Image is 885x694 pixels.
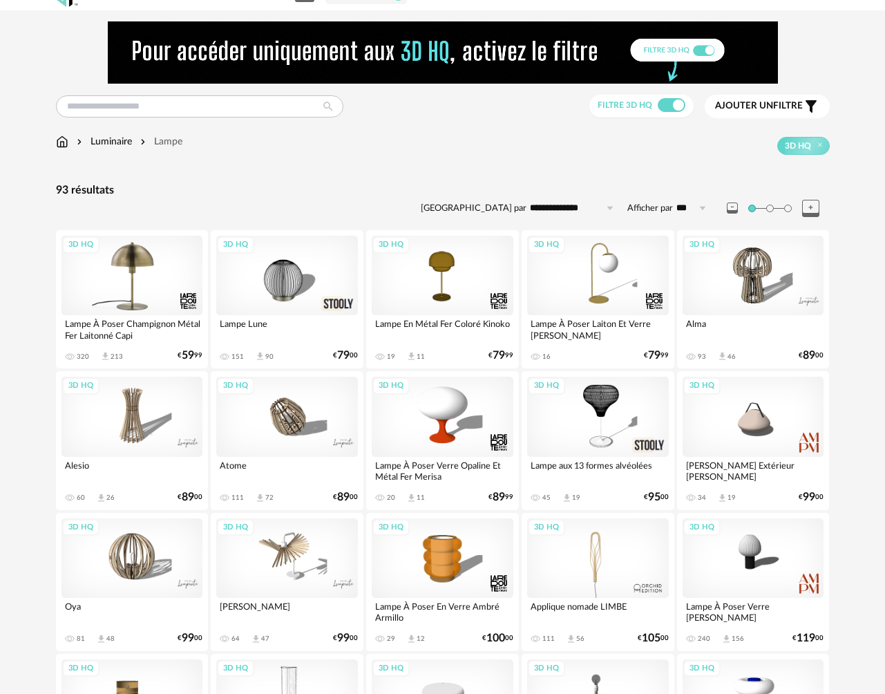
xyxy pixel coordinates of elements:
[406,634,417,644] span: Download icon
[251,634,261,644] span: Download icon
[61,598,203,626] div: Oya
[705,95,830,118] button: Ajouter unfiltre Filter icon
[211,230,363,368] a: 3D HQ Lampe Lune 151 Download icon 90 €7900
[217,236,254,254] div: 3D HQ
[74,135,85,149] img: svg+xml;base64,PHN2ZyB3aWR0aD0iMTYiIGhlaWdodD0iMTYiIHZpZXdCb3g9IjAgMCAxNiAxNiIgZmlsbD0ibm9uZSIgeG...
[178,351,202,360] div: € 99
[648,493,660,502] span: 95
[727,353,736,361] div: 46
[372,315,513,343] div: Lampe En Métal Fer Coloré Kinoko
[642,634,660,643] span: 105
[522,230,674,368] a: 3D HQ Lampe À Poser Laiton Et Verre [PERSON_NAME] 16 €7999
[216,457,358,485] div: Atome
[62,377,99,395] div: 3D HQ
[799,351,824,360] div: € 00
[337,493,350,502] span: 89
[527,315,669,343] div: Lampe À Poser Laiton Et Verre [PERSON_NAME]
[77,353,89,361] div: 320
[683,519,721,536] div: 3D HQ
[482,634,513,643] div: € 00
[62,236,99,254] div: 3D HQ
[333,351,358,360] div: € 00
[106,494,115,502] div: 26
[683,315,824,343] div: Alma
[542,494,551,502] div: 45
[717,493,727,503] span: Download icon
[216,598,358,626] div: [PERSON_NAME]
[182,351,194,360] span: 59
[528,519,565,536] div: 3D HQ
[366,513,519,651] a: 3D HQ Lampe À Poser En Verre Ambré Armillo 29 Download icon 12 €10000
[56,230,209,368] a: 3D HQ Lampe À Poser Champignon Métal Fer Laitonné Capi 320 Download icon 213 €5999
[683,598,824,626] div: Lampe À Poser Verre [PERSON_NAME]
[542,635,555,643] div: 111
[638,634,669,643] div: € 00
[715,101,773,111] span: Ajouter un
[56,183,830,198] div: 93 résultats
[182,493,194,502] span: 89
[721,634,732,644] span: Download icon
[683,236,721,254] div: 3D HQ
[677,513,830,651] a: 3D HQ Lampe À Poser Verre [PERSON_NAME] 240 Download icon 156 €11900
[528,236,565,254] div: 3D HQ
[598,101,652,109] span: Filtre 3D HQ
[261,635,269,643] div: 47
[803,98,819,115] span: Filter icon
[333,634,358,643] div: € 00
[61,457,203,485] div: Alesio
[387,353,395,361] div: 19
[522,371,674,509] a: 3D HQ Lampe aux 13 formes alvéolées 45 Download icon 19 €9500
[572,494,580,502] div: 19
[683,377,721,395] div: 3D HQ
[528,377,565,395] div: 3D HQ
[799,493,824,502] div: € 00
[528,660,565,677] div: 3D HQ
[211,513,363,651] a: 3D HQ [PERSON_NAME] 64 Download icon 47 €9900
[77,635,85,643] div: 81
[217,660,254,677] div: 3D HQ
[698,635,710,643] div: 240
[792,634,824,643] div: € 00
[698,353,706,361] div: 93
[566,634,576,644] span: Download icon
[417,635,425,643] div: 12
[387,635,395,643] div: 29
[698,494,706,502] div: 34
[255,351,265,362] span: Download icon
[627,203,673,214] label: Afficher par
[372,457,513,485] div: Lampe À Poser Verre Opaline Et Métal Fer Merisa
[542,353,551,361] div: 16
[366,371,519,509] a: 3D HQ Lampe À Poser Verre Opaline Et Métal Fer Merisa 20 Download icon 11 €8999
[366,230,519,368] a: 3D HQ Lampe En Métal Fer Coloré Kinoko 19 Download icon 11 €7999
[803,351,815,360] span: 89
[732,635,744,643] div: 156
[216,315,358,343] div: Lampe Lune
[56,371,209,509] a: 3D HQ Alesio 60 Download icon 26 €8900
[488,493,513,502] div: € 99
[488,351,513,360] div: € 99
[106,635,115,643] div: 48
[333,493,358,502] div: € 00
[231,494,244,502] div: 111
[56,513,209,651] a: 3D HQ Oya 81 Download icon 48 €9900
[644,493,669,502] div: € 00
[217,377,254,395] div: 3D HQ
[178,634,202,643] div: € 00
[265,494,274,502] div: 72
[683,457,824,485] div: [PERSON_NAME] Extérieur [PERSON_NAME]
[493,493,505,502] span: 89
[417,353,425,361] div: 11
[337,351,350,360] span: 79
[717,351,727,362] span: Download icon
[62,519,99,536] div: 3D HQ
[372,598,513,626] div: Lampe À Poser En Verre Ambré Armillo
[372,660,410,677] div: 3D HQ
[182,634,194,643] span: 99
[111,353,123,361] div: 213
[231,353,244,361] div: 151
[74,135,132,149] div: Luminaire
[231,635,240,643] div: 64
[372,519,410,536] div: 3D HQ
[493,351,505,360] span: 79
[715,100,803,112] span: filtre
